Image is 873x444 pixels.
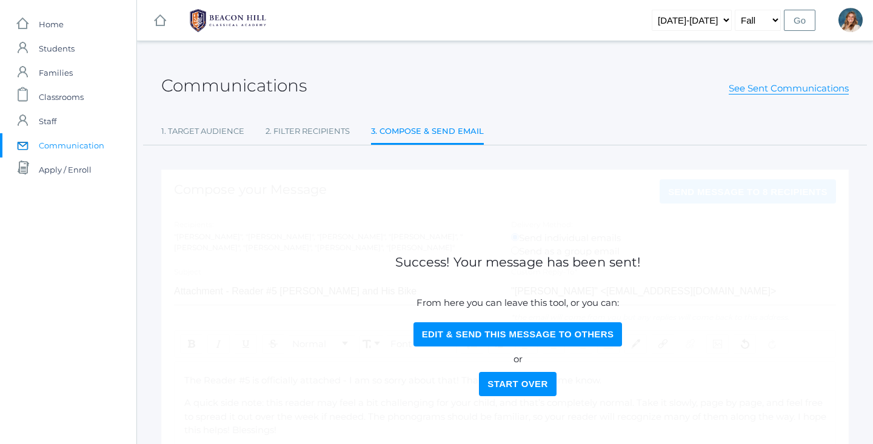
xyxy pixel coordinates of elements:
h1: Success! Your message has been sent! [395,255,641,269]
p: From here you can leave this tool, or you can: [396,296,639,310]
a: 1. Target Audience [161,119,244,144]
a: 2. Filter Recipients [266,119,350,144]
img: 1_BHCALogos-05.png [182,5,273,36]
a: See Sent Communications [729,82,849,94]
button: Start Over [479,372,556,396]
span: Communication [39,133,104,157]
span: Families [39,61,73,85]
span: Students [39,36,75,61]
span: Apply / Enroll [39,157,92,182]
span: Classrooms [39,85,84,109]
a: 3. Compose & Send Email [371,119,484,145]
button: Edit & Send this Message to Others [413,322,623,346]
span: Staff [39,109,56,133]
input: Go [784,10,815,31]
h2: Communications [161,76,307,95]
span: Home [39,12,64,36]
p: or [396,353,639,366]
div: Liv Barber [838,8,863,32]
